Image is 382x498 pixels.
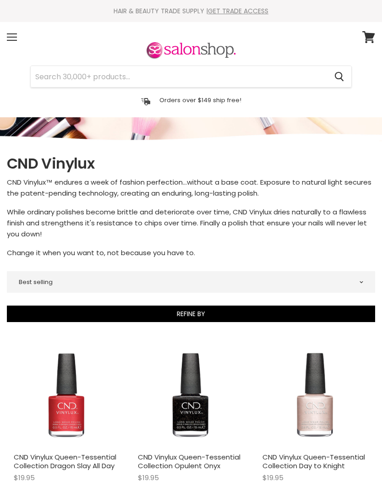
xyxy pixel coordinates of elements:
[327,66,351,87] button: Search
[14,342,120,448] img: CND Vinylux Queen-Tessential Collection Dragon Slay All Day
[138,473,159,482] span: $19.95
[159,96,241,104] p: Orders over $149 ship free!
[14,473,35,482] span: $19.95
[31,66,327,87] input: Search
[30,66,352,88] form: Product
[208,6,268,16] a: GET TRADE ACCESS
[7,306,375,322] button: Refine By
[262,473,284,482] span: $19.95
[7,207,375,240] p: While ordinary polishes become brittle and deteriorate over time, CND Vinylux dries naturally to ...
[138,342,244,448] img: CND Vinylux Queen-Tessential Collection Opulent Onyx
[7,247,375,258] p: Change it when you want to, not because you have to.
[262,452,365,471] a: CND Vinylux Queen-Tessential Collection Day to Knight
[7,177,375,199] p: CND Vinylux™ endures a week of fashion perfection...without a base coat. Exposure to natural ligh...
[262,342,368,448] img: CND Vinylux Queen-Tessential Collection Day to Knight
[138,452,240,471] a: CND Vinylux Queen-Tessential Collection Opulent Onyx
[14,452,116,471] a: CND Vinylux Queen-Tessential Collection Dragon Slay All Day
[7,154,375,173] h1: CND Vinylux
